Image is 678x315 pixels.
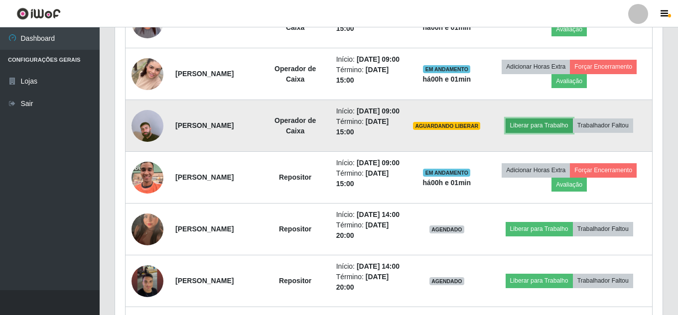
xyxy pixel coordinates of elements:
[423,169,470,177] span: EM ANDAMENTO
[423,65,470,73] span: EM ANDAMENTO
[570,60,637,74] button: Forçar Encerramento
[175,70,234,78] strong: [PERSON_NAME]
[336,106,402,116] li: Início:
[506,274,573,288] button: Liberar para Trabalho
[551,74,587,88] button: Avaliação
[502,163,570,177] button: Adicionar Horas Extra
[357,210,400,218] time: [DATE] 14:00
[336,158,402,168] li: Início:
[132,253,163,310] img: 1756507539727.jpeg
[132,46,163,103] img: 1753525532646.jpeg
[506,222,573,236] button: Liberar para Trabalho
[279,173,311,181] strong: Repositor
[423,179,471,187] strong: há 00 h e 01 min
[175,277,234,285] strong: [PERSON_NAME]
[16,7,61,20] img: CoreUI Logo
[132,149,163,206] img: 1752546714957.jpeg
[573,222,633,236] button: Trabalhador Faltou
[336,116,402,137] li: Término:
[132,201,163,258] img: 1755967732582.jpeg
[336,220,402,241] li: Término:
[423,23,471,31] strong: há 00 h e 01 min
[357,159,400,167] time: [DATE] 09:00
[357,107,400,115] time: [DATE] 09:00
[336,272,402,293] li: Término:
[336,168,402,189] li: Término:
[551,178,587,192] button: Avaliação
[573,274,633,288] button: Trabalhador Faltou
[336,261,402,272] li: Início:
[132,98,163,154] img: 1756498366711.jpeg
[336,54,402,65] li: Início:
[429,225,464,233] span: AGENDADO
[175,121,234,129] strong: [PERSON_NAME]
[413,122,480,130] span: AGUARDANDO LIBERAR
[279,225,311,233] strong: Repositor
[429,277,464,285] span: AGENDADO
[551,22,587,36] button: Avaliação
[357,262,400,270] time: [DATE] 14:00
[175,173,234,181] strong: [PERSON_NAME]
[423,75,471,83] strong: há 00 h e 01 min
[336,65,402,86] li: Término:
[573,118,633,132] button: Trabalhador Faltou
[274,13,316,31] strong: Operador de Caixa
[336,210,402,220] li: Início:
[274,65,316,83] strong: Operador de Caixa
[357,55,400,63] time: [DATE] 09:00
[279,277,311,285] strong: Repositor
[506,118,573,132] button: Liberar para Trabalho
[502,60,570,74] button: Adicionar Horas Extra
[175,225,234,233] strong: [PERSON_NAME]
[274,116,316,135] strong: Operador de Caixa
[570,163,637,177] button: Forçar Encerramento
